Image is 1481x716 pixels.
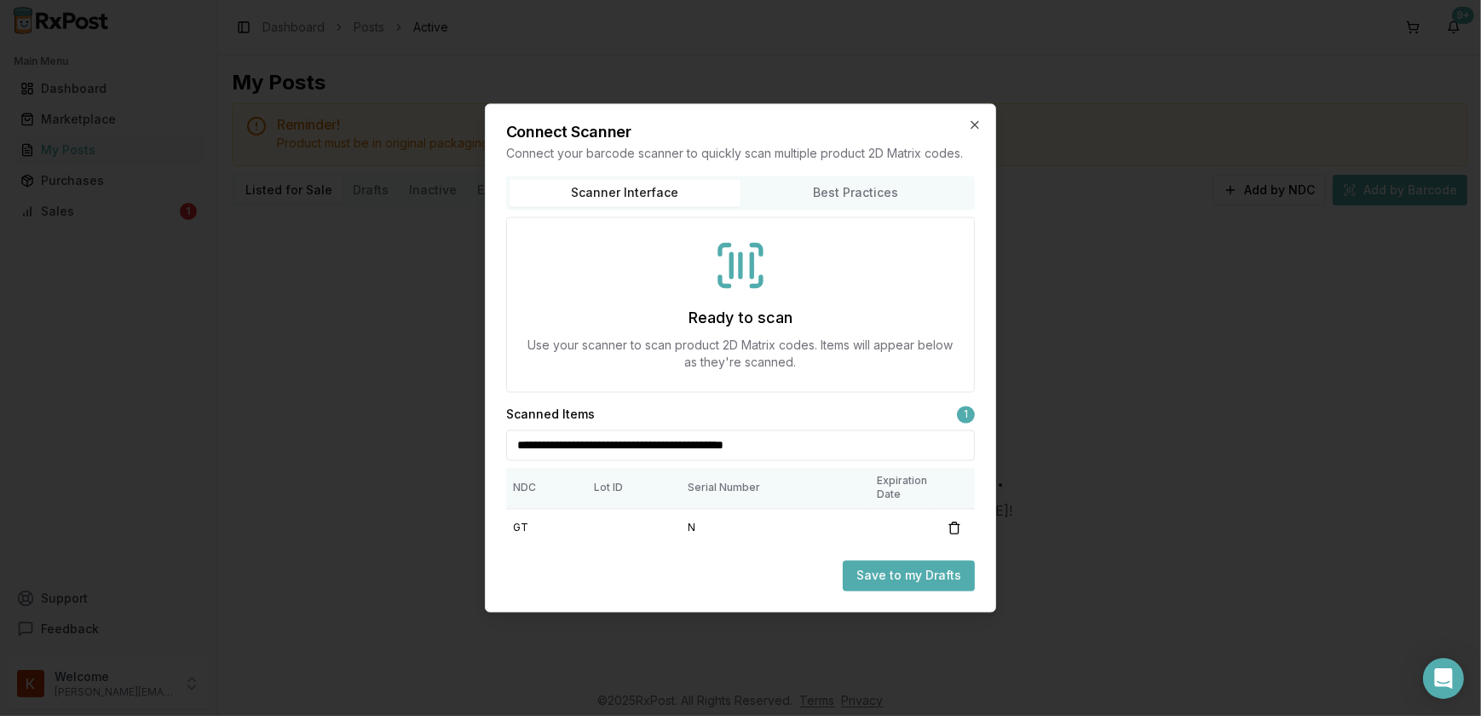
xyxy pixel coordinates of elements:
button: Best Practices [740,180,971,207]
th: NDC [506,468,587,510]
h3: Scanned Items [506,407,595,424]
h2: Connect Scanner [506,125,975,141]
th: Expiration Date [870,468,934,510]
p: Use your scanner to scan product 2D Matrix codes. Items will appear below as they're scanned. [527,338,954,372]
td: GT [506,509,587,547]
span: 1 [957,407,975,424]
td: N [681,509,870,547]
button: Scanner Interface [510,180,740,207]
h3: Ready to scan [689,307,792,331]
button: Save to my Drafts [843,561,975,592]
th: Lot ID [587,468,681,510]
th: Serial Number [681,468,870,510]
p: Connect your barcode scanner to quickly scan multiple product 2D Matrix codes. [506,146,975,163]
